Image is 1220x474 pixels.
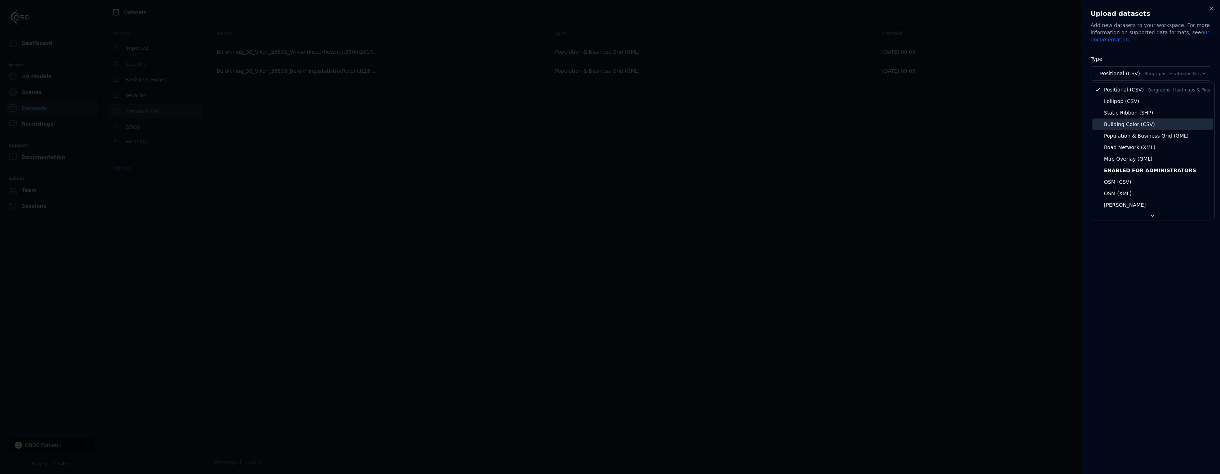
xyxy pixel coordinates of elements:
span: Road Network (XML) [1104,144,1155,151]
span: Positional (CSV) [1104,86,1210,93]
span: OSM (CSV) [1104,178,1131,185]
span: Static Ribbon (SHP) [1104,109,1153,116]
span: OSM (XML) [1104,190,1132,197]
span: Lollipop (CSV) [1104,98,1139,105]
div: Enabled for administrators [1092,165,1213,176]
span: Building Color (CSV) [1104,121,1155,128]
span: Map Overlay (GML) [1104,155,1153,162]
span: Population & Business Grid (GML) [1104,132,1189,139]
span: Bargraphs, Heatmaps & Pins [1148,88,1210,93]
span: [PERSON_NAME] [1104,201,1146,209]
